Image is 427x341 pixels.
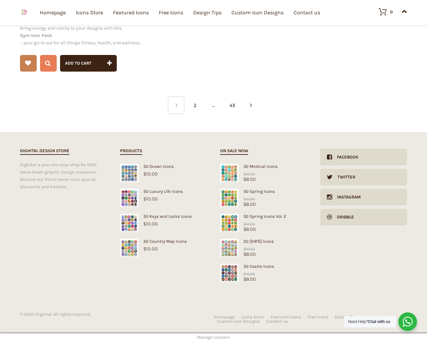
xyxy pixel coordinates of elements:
span: … [205,96,222,114]
img: Spring Icons [220,189,239,207]
strong: Chat with us [368,319,390,324]
div: 50 Spring Icons [220,189,307,194]
span: $ [244,201,246,207]
span: $ [143,171,146,176]
a: Homepage [213,315,235,319]
span: Manage consent [197,335,230,340]
bdi: 10.00 [143,171,158,176]
a: Medical Icons50 Medical Icons$8.00 [220,164,307,182]
bdi: 10.00 [244,222,255,226]
bdi: 8.00 [244,276,256,282]
a: 0 [372,8,393,16]
div: 50 Keys and Locks Icons [120,214,207,219]
h2: On sale now [220,147,248,155]
a: 2 [186,96,203,114]
a: Easter Icons50 [DATE] Icons$8.00 [220,239,307,257]
div: 50 Castle Icons [220,264,307,269]
a: Instagram [320,189,407,205]
h2: Products [120,147,142,155]
button: Add to cart [60,55,117,72]
a: Icons Store [242,315,264,319]
a: Dribble [320,209,407,225]
div: © 2020 Dighital. All rights reserved. [20,312,213,316]
span: 1 [168,96,184,114]
span: $ [244,172,246,176]
span: $ [244,247,246,251]
a: Spring Icons50 Spring Icons Vol. 2$8.00 [220,214,307,232]
p: Bring energy and clarity to your designs with this – your go-to set for all things fitness, healt... [20,25,407,47]
a: 50 Country Map Icons$10.00 [120,239,207,251]
bdi: 8.00 [244,226,256,232]
a: Free Icons [308,315,328,319]
div: 50 Country Map Icons [120,239,207,244]
img: Spring Icons [220,214,239,232]
span: $ [244,226,246,232]
bdi: 10.00 [244,247,255,251]
div: 50 Ocean Icons [120,164,207,169]
bdi: 10.00 [143,196,158,201]
a: 50 Luxury Life Icons$10.00 [120,189,207,201]
a: Contact us [266,319,288,323]
img: Medical Icons [220,164,239,182]
span: $ [143,221,146,226]
div: Dribble [332,209,354,225]
div: 50 Spring Icons Vol. 2 [220,214,307,219]
img: Easter Icons [220,239,239,257]
img: Castle Icons [220,264,239,282]
span: $ [244,276,246,282]
bdi: 10.00 [244,172,255,176]
span: $ [143,196,146,201]
div: 50 [DATE] Icons [220,239,307,244]
strong: Gym Icon Pack [20,32,407,39]
a: Facebook [320,149,407,166]
div: Facebook [332,149,359,166]
bdi: 8.00 [244,176,256,182]
span: Need Help? [348,319,390,324]
bdi: 10.00 [244,272,255,276]
span: $ [244,176,246,182]
bdi: 10.00 [244,197,255,201]
span: Add to cart [65,61,91,66]
div: 50 Medical Icons [220,164,307,169]
a: 50 Keys and Locks Icons$10.00 [120,214,207,226]
div: Twitter [333,169,355,185]
div: Dighital is your one stop shop for 100% hand drawn graphic design resources. Become our friend ne... [20,161,107,190]
span: $ [244,272,246,276]
h2: Dighital Design Store [20,147,69,155]
a: Custom Icon Designs [217,319,260,323]
span: $ [244,197,246,201]
bdi: 8.00 [244,251,256,257]
a: 50 Ocean Icons$10.00 [120,164,207,176]
a: Featured Icons [271,315,301,319]
a: Design Tips [335,315,359,319]
bdi: 10.00 [143,246,158,251]
bdi: 8.00 [244,201,256,207]
div: 50 Luxury Life Icons [120,189,207,194]
div: Instagram [332,189,361,205]
bdi: 10.00 [143,221,158,226]
a: 43 [224,96,241,114]
span: $ [244,222,246,226]
a: Twitter [320,169,407,185]
a: Castle Icons50 Castle Icons$8.00 [220,264,307,282]
span: $ [143,246,146,251]
div: 0 [390,10,393,14]
span: $ [244,251,246,257]
a: Spring Icons50 Spring Icons$8.00 [220,189,307,207]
